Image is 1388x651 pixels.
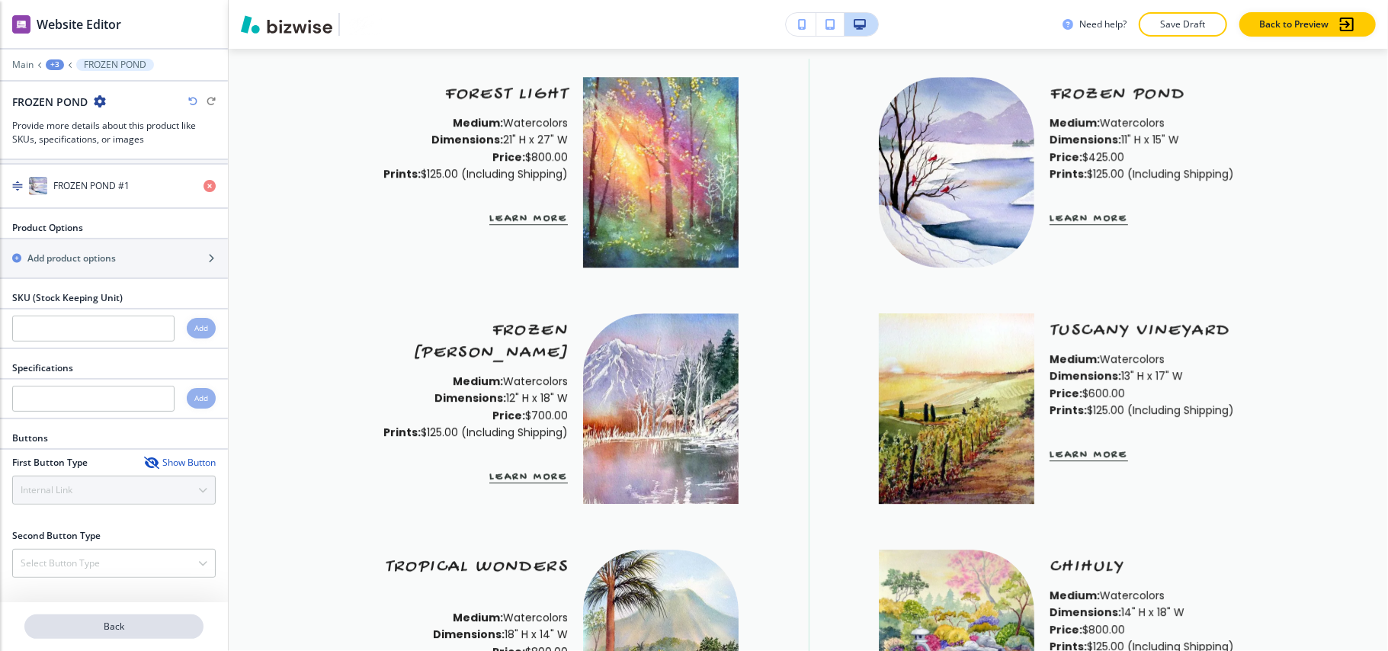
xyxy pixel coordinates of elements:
p: Watercolors [367,609,568,626]
h4: Add [194,393,208,404]
p: Watercolors [1050,114,1251,131]
strong: Dimensions: [1050,132,1121,147]
img: Your Logo [346,12,382,37]
p: FROZEN POND [1050,83,1251,105]
img: Bizwise Logo [241,15,332,34]
p: $125.00 (Including Shipping) [367,424,568,441]
strong: Medium: [1050,115,1100,130]
p: 18" H x 14" W [367,626,568,643]
strong: Price: [492,149,525,164]
h2: FROZEN POND [12,94,88,110]
strong: Medium: [1050,351,1100,367]
strong: Prints: [383,166,421,181]
p: FROZEN POND [84,59,146,70]
button: Save Draft [1139,12,1227,37]
p: 12" H x 18" W [367,390,568,406]
p: Watercolors [1050,587,1251,604]
button: +3 [46,59,64,70]
p: Back [26,620,202,633]
h2: Second Button Type [12,529,101,543]
p: $800.00 [1050,621,1251,637]
p: $800.00 [367,148,568,165]
img: <p>FOREST LIGHT</p> [583,77,739,268]
p: $600.00 [1050,384,1251,401]
button: Back to Preview [1239,12,1376,37]
strong: Medium: [453,374,503,389]
button: FROZEN POND [76,59,154,71]
p: TROPICAL WONDERS [367,556,568,578]
p: 14" H x 18" W [1050,604,1251,621]
strong: Prints: [1050,402,1087,418]
p: 13" H x 17" W [1050,367,1251,384]
img: <p>FROZEN POND</p> [879,77,1034,268]
h2: First Button Type [12,456,88,470]
p: 11" H x 15" W [1050,131,1251,148]
h4: FROZEN POND #1 [53,179,130,193]
strong: Dimensions: [434,390,506,406]
button: Learn More [1050,212,1128,225]
p: Watercolors [367,114,568,131]
strong: Dimensions: [433,627,505,642]
p: CHIHULY [1050,556,1251,578]
strong: Dimensions: [1050,368,1121,383]
h3: Provide more details about this product like SKUs, specifications, or images [12,119,216,146]
p: Back to Preview [1259,18,1329,31]
p: Watercolors [367,373,568,390]
strong: Medium: [1050,588,1100,603]
button: Learn More [1050,448,1128,461]
h2: Buttons [12,431,48,445]
p: 21" H x 27" W [367,131,568,148]
p: $425.00 [1050,148,1251,165]
h2: Website Editor [37,15,121,34]
strong: Price: [492,407,525,422]
h4: Add [194,322,208,334]
img: <p>TUSCANY VINEYARD</p> [879,313,1034,504]
h2: Add product options [27,252,116,265]
strong: Prints: [383,425,421,440]
strong: Prints: [1050,166,1087,181]
strong: Medium: [453,115,503,130]
p: $700.00 [367,406,568,423]
button: Learn More [489,212,568,225]
strong: Price: [1050,385,1082,400]
h3: Need help? [1079,18,1127,31]
button: Main [12,59,34,70]
strong: Medium: [453,610,503,625]
p: FOREST LIGHT [367,83,568,105]
img: <p>FROZEN DAWN</p> [583,313,739,504]
p: $125.00 (Including Shipping) [1050,165,1251,182]
button: Back [24,614,204,639]
img: Drag [12,181,23,191]
strong: Dimensions: [1050,604,1121,620]
p: $125.00 (Including Shipping) [1050,402,1251,418]
p: FROZEN [PERSON_NAME] [367,319,568,364]
button: Learn More [489,470,568,483]
h2: Product Options [12,221,83,235]
strong: Dimensions: [431,132,503,147]
h2: Specifications [12,361,73,375]
h4: Select Button Type [21,556,100,570]
button: Show Button [144,457,216,469]
h2: SKU (Stock Keeping Unit) [12,291,123,305]
p: Save Draft [1159,18,1207,31]
p: Watercolors [1050,351,1251,367]
strong: Price: [1050,149,1082,164]
p: TUSCANY VINEYARD [1050,319,1251,342]
strong: Price: [1050,621,1082,637]
p: $125.00 (Including Shipping) [367,165,568,182]
img: editor icon [12,15,30,34]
